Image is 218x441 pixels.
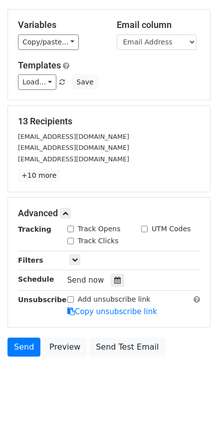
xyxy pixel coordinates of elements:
[18,19,102,30] h5: Variables
[168,393,218,441] iframe: Chat Widget
[168,393,218,441] div: Виджет чата
[18,296,67,304] strong: Unsubscribe
[67,307,157,316] a: Copy unsubscribe link
[18,169,60,182] a: +10 more
[18,144,129,151] small: [EMAIL_ADDRESS][DOMAIN_NAME]
[7,338,40,357] a: Send
[152,224,191,234] label: UTM Codes
[67,276,104,285] span: Send now
[18,60,61,70] a: Templates
[18,74,56,90] a: Load...
[78,224,121,234] label: Track Opens
[18,208,200,219] h5: Advanced
[89,338,165,357] a: Send Test Email
[43,338,87,357] a: Preview
[18,225,51,233] strong: Tracking
[78,236,119,246] label: Track Clicks
[18,256,43,264] strong: Filters
[117,19,201,30] h5: Email column
[78,294,151,305] label: Add unsubscribe link
[18,116,200,127] h5: 13 Recipients
[18,275,54,283] strong: Schedule
[72,74,98,90] button: Save
[18,34,79,50] a: Copy/paste...
[18,133,129,140] small: [EMAIL_ADDRESS][DOMAIN_NAME]
[18,155,129,163] small: [EMAIL_ADDRESS][DOMAIN_NAME]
